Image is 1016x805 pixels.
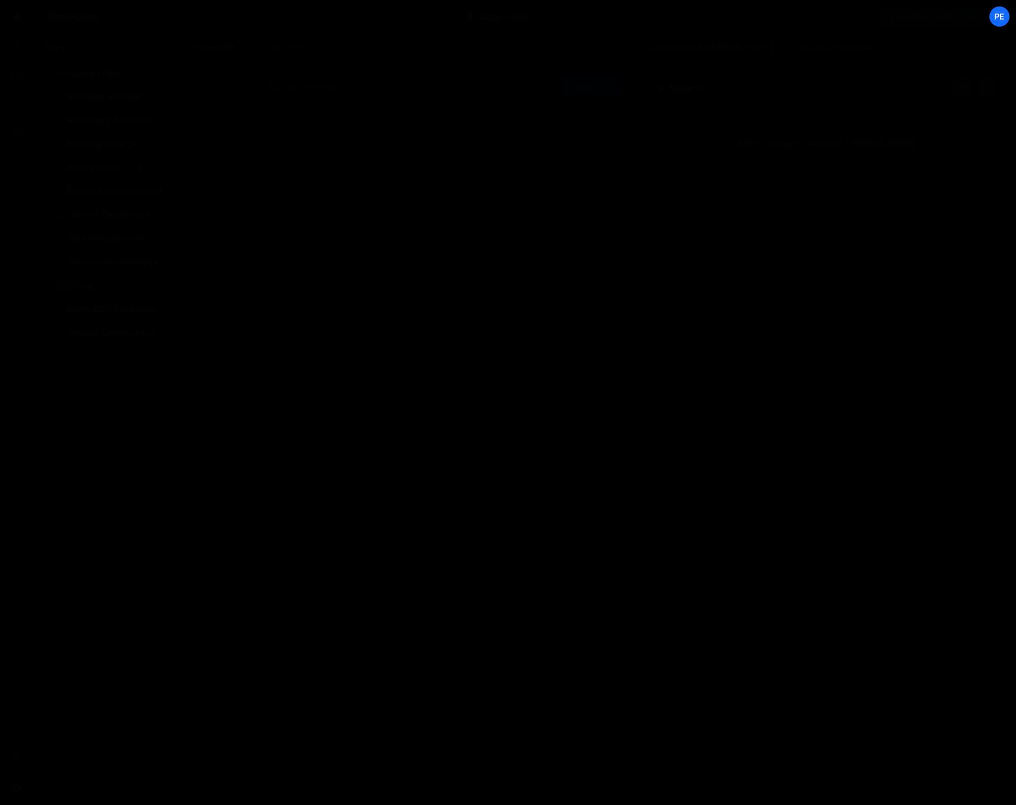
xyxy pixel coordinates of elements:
[45,298,248,321] div: 16753/45793.css
[31,61,248,85] div: Javascript files
[651,119,1002,167] div: Select a page to chat with [PERSON_NAME]
[45,203,248,227] div: 16753/46418.js
[31,274,248,298] div: CSS files
[67,328,157,338] div: Table of Contents.css
[67,115,151,126] div: AG Primary Button.js
[989,6,1010,27] a: Pe
[45,41,67,54] h2: Files
[67,92,140,102] div: AG Graph Hover.js
[562,76,619,97] button: Save
[657,82,704,93] h2: Slater AI
[788,33,888,61] div: Documentation
[190,43,234,52] button: New File
[67,257,158,268] div: Testimonials Swiper.js
[2,2,31,31] a: 🤙
[45,85,248,109] div: 16753/45758.js
[136,163,141,172] span: 2
[45,321,248,345] div: 16753/46419.css
[45,156,248,180] div: 16753/46016.js
[67,162,121,173] div: Homepage.js
[289,82,336,92] div: Not yet saved
[45,180,248,203] div: 16753/46225.js
[67,186,162,197] div: Navbar Functionality.js
[67,304,157,315] div: Home 2025 Styles.css
[45,227,248,250] div: 16753/46062.js
[45,132,248,156] div: 16753/46060.js
[879,6,985,27] a: [DOMAIN_NAME]
[45,9,99,24] div: Simon Data
[45,109,248,132] div: 16753/45990.js
[458,6,558,27] button: Code + Tools
[258,41,307,53] div: New File
[67,233,143,244] div: Tabs Navigation.js
[45,250,248,274] div: 16753/45792.js
[639,33,786,61] div: Chat with [PERSON_NAME]
[67,139,136,149] div: Bobbing Items.js
[67,210,149,220] div: Table of Contents.js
